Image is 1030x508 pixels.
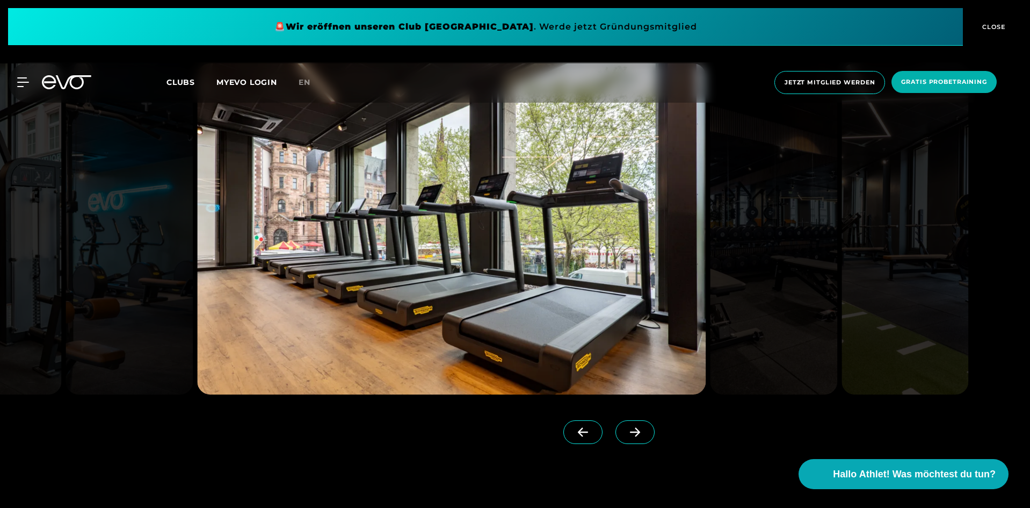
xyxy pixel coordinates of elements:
[963,8,1022,46] button: CLOSE
[216,77,277,87] a: MYEVO LOGIN
[842,63,969,395] img: evofitness
[888,71,1000,94] a: Gratis Probetraining
[66,63,193,395] img: evofitness
[197,63,706,395] img: evofitness
[299,76,323,89] a: en
[166,77,195,87] span: Clubs
[833,467,996,482] span: Hallo Athlet! Was möchtest du tun?
[901,77,987,87] span: Gratis Probetraining
[710,63,837,395] img: evofitness
[166,77,216,87] a: Clubs
[771,71,888,94] a: Jetzt Mitglied werden
[299,77,310,87] span: en
[785,78,875,87] span: Jetzt Mitglied werden
[980,22,1006,32] span: CLOSE
[799,459,1009,489] button: Hallo Athlet! Was möchtest du tun?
